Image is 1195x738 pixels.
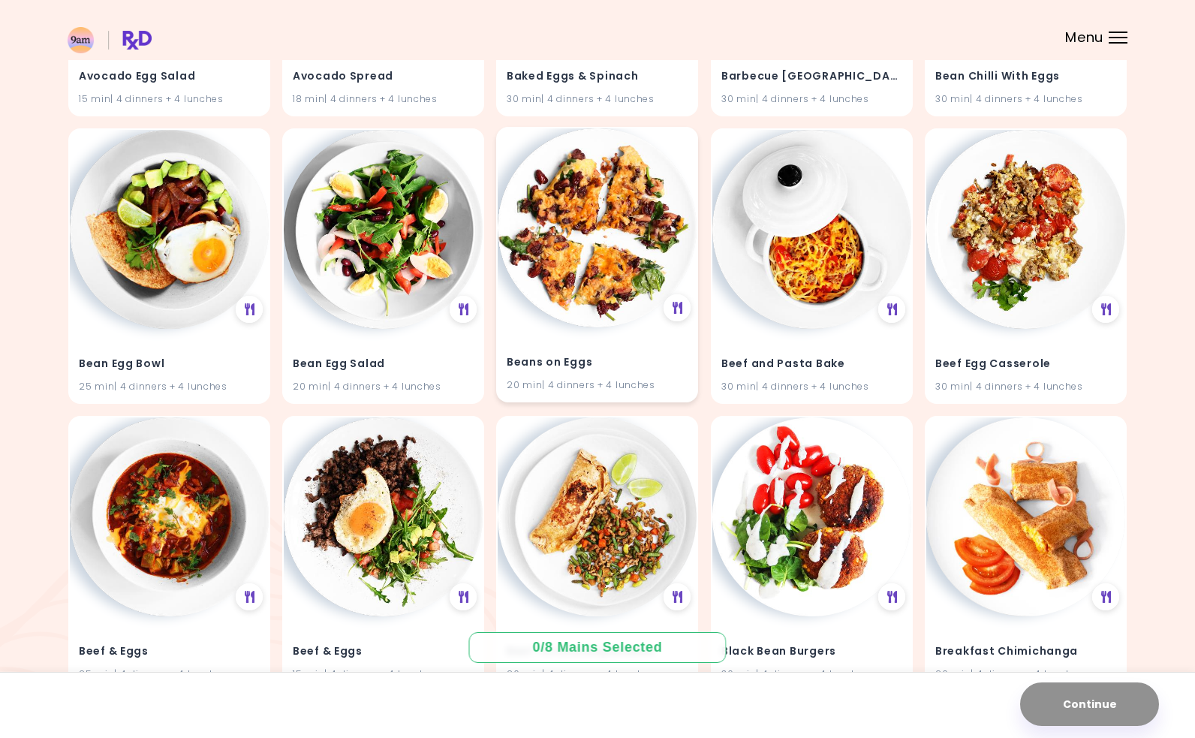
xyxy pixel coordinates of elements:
[293,379,474,393] div: 20 min | 4 dinners + 4 lunches
[507,640,688,664] h4: Beef Tortilla Empanadas
[1092,583,1119,610] div: See Meal Plan
[721,65,902,89] h4: Barbecue Turkey Stir Fry
[236,296,263,323] div: See Meal Plan
[664,583,691,610] div: See Meal Plan
[1065,31,1103,44] span: Menu
[721,92,902,106] div: 30 min | 4 dinners + 4 lunches
[293,92,474,106] div: 18 min | 4 dinners + 4 lunches
[935,65,1116,89] h4: Bean Chilli With Eggs
[68,27,152,53] img: RxDiet
[664,294,691,321] div: See Meal Plan
[293,65,474,89] h4: Avocado Spread
[1092,296,1119,323] div: See Meal Plan
[878,296,905,323] div: See Meal Plan
[450,296,477,323] div: See Meal Plan
[721,352,902,376] h4: Beef and Pasta Bake
[935,92,1116,106] div: 30 min | 4 dinners + 4 lunches
[935,352,1116,376] h4: Beef Egg Casserole
[293,667,474,681] div: 15 min | 4 dinners + 4 lunches
[507,378,688,392] div: 20 min | 4 dinners + 4 lunches
[79,92,260,106] div: 15 min | 4 dinners + 4 lunches
[721,379,902,393] div: 30 min | 4 dinners + 4 lunches
[507,667,688,681] div: 20 min | 4 dinners + 4 lunches
[79,65,260,89] h4: Avocado Egg Salad
[79,379,260,393] div: 25 min | 4 dinners + 4 lunches
[236,583,263,610] div: See Meal Plan
[522,638,673,657] div: 0 / 8 Mains Selected
[450,583,477,610] div: See Meal Plan
[935,667,1116,681] div: 20 min | 4 dinners + 4 lunches
[935,379,1116,393] div: 30 min | 4 dinners + 4 lunches
[79,352,260,376] h4: Bean Egg Bowl
[721,667,902,681] div: 30 min | 4 dinners + 4 lunches
[79,640,260,664] h4: Beef & Eggs
[507,92,688,106] div: 30 min | 4 dinners + 4 lunches
[878,583,905,610] div: See Meal Plan
[1020,682,1159,726] button: Continue
[507,65,688,89] h4: Baked Eggs & Spinach
[293,640,474,664] h4: Beef & Eggs
[721,640,902,664] h4: Black Bean Burgers
[507,351,688,375] h4: Beans on Eggs
[293,352,474,376] h4: Bean Egg Salad
[79,667,260,681] div: 25 min | 4 dinners + 4 lunches
[935,640,1116,664] h4: Breakfast Chimichanga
